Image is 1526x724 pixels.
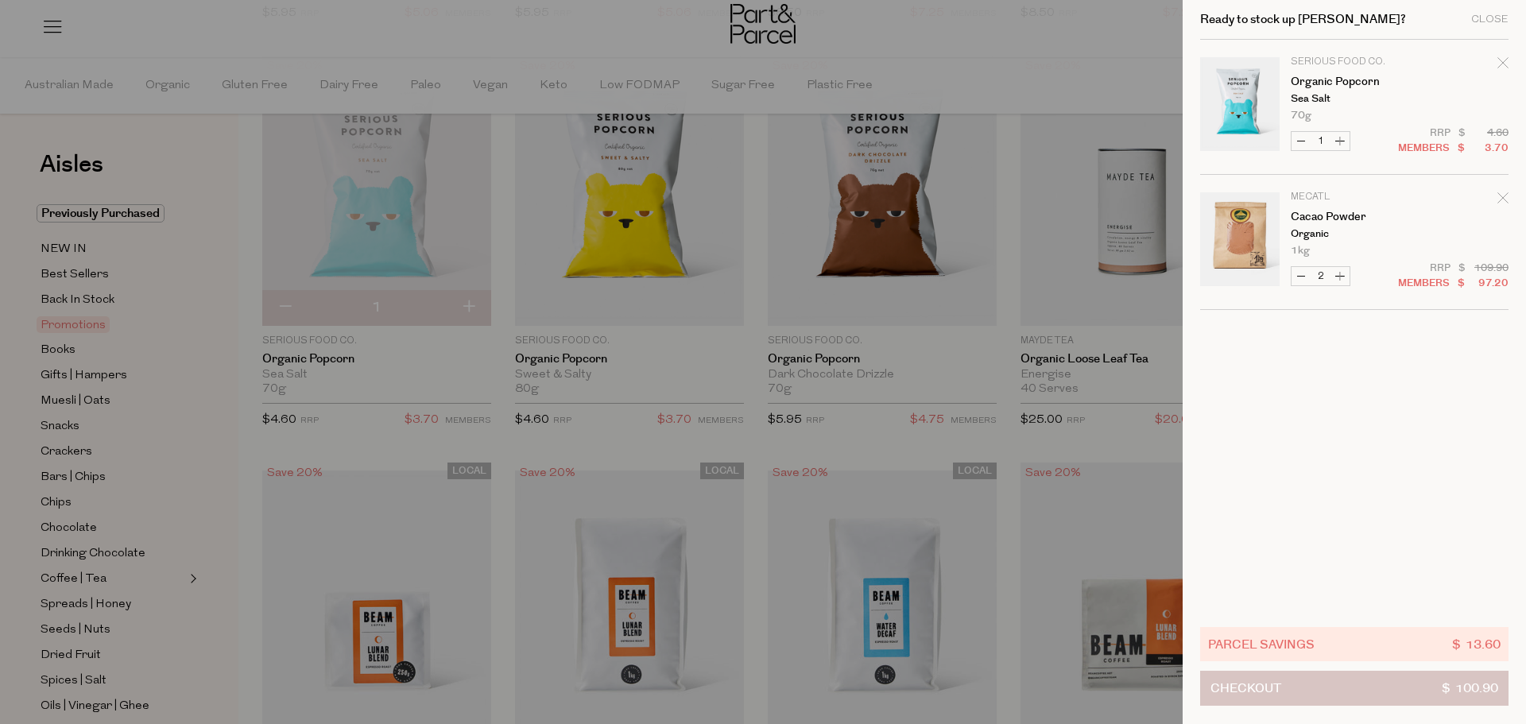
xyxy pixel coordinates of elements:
[1200,14,1406,25] h2: Ready to stock up [PERSON_NAME]?
[1497,55,1509,76] div: Remove Organic Popcorn
[1291,211,1414,223] a: Cacao Powder
[1291,94,1414,104] p: Sea Salt
[1291,192,1414,202] p: Mecatl
[1471,14,1509,25] div: Close
[1291,76,1414,87] a: Organic Popcorn
[1497,190,1509,211] div: Remove Cacao Powder
[1291,229,1414,239] p: Organic
[1200,671,1509,706] button: Checkout$ 100.90
[1208,635,1315,653] span: Parcel Savings
[1311,267,1330,285] input: QTY Cacao Powder
[1291,110,1311,121] span: 70g
[1452,635,1501,653] span: $ 13.60
[1291,246,1310,256] span: 1kg
[1442,672,1498,705] span: $ 100.90
[1210,672,1281,705] span: Checkout
[1311,132,1330,150] input: QTY Organic Popcorn
[1291,57,1414,67] p: Serious Food Co.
